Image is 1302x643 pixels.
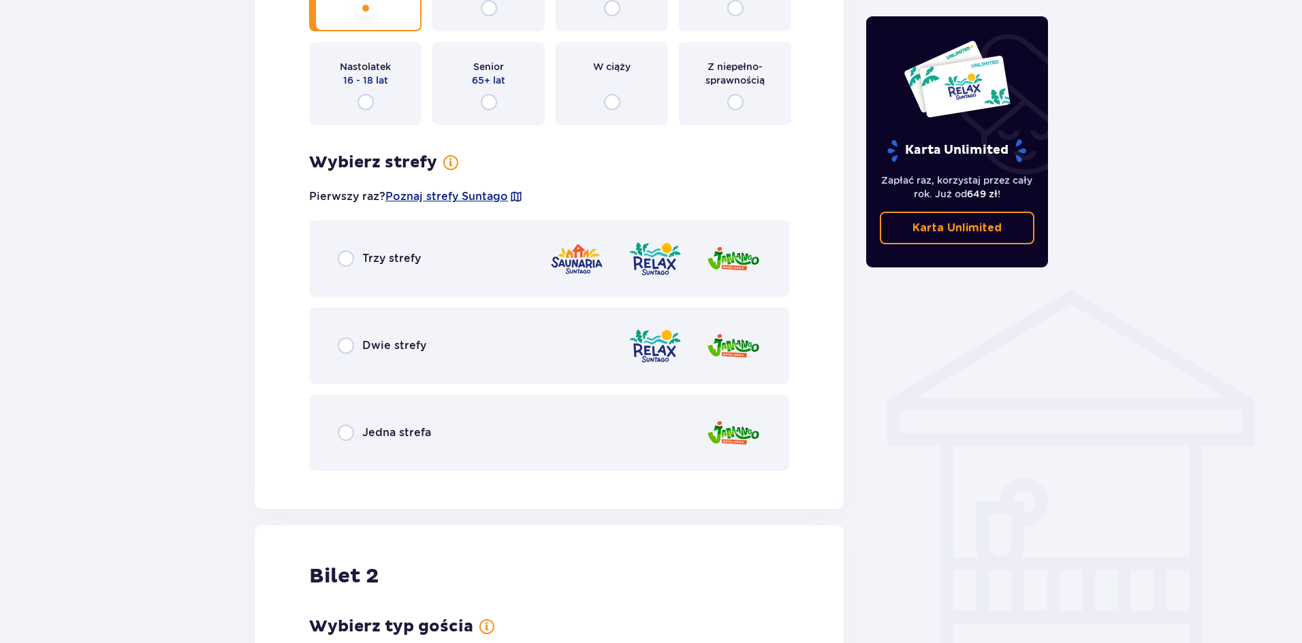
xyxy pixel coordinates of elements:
p: Trzy strefy [362,251,421,266]
img: zone logo [628,327,682,365]
p: Pierwszy raz? [309,189,523,204]
p: 65+ lat [472,73,505,87]
img: zone logo [706,327,761,365]
p: 16 - 18 lat [343,73,388,87]
a: Poznaj strefy Suntago [385,189,508,204]
img: zone logo [628,240,682,278]
img: zone logo [706,414,761,452]
span: 649 zł [967,188,998,199]
p: W ciąży [593,60,631,73]
img: zone logo [706,240,761,278]
p: Nastolatek [340,60,391,73]
p: Senior [473,60,504,73]
p: Bilet 2 [309,563,379,589]
p: Dwie strefy [362,338,426,353]
a: Karta Unlimited [880,212,1035,244]
p: Wybierz strefy [309,152,437,173]
p: Zapłać raz, korzystaj przez cały rok. Już od ! [880,174,1035,201]
p: Wybierz typ gościa [309,616,473,637]
img: zone logo [550,240,604,278]
p: Karta Unlimited [886,139,1028,163]
p: Karta Unlimited [912,220,1002,235]
p: Jedna strefa [362,425,431,440]
p: Z niepełno­sprawnością [691,60,779,87]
